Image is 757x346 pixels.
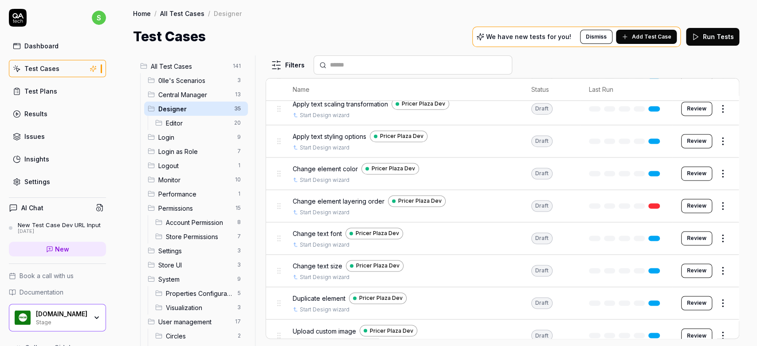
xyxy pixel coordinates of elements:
div: Stage [36,318,87,325]
a: Start Design wizard [300,176,349,184]
div: Drag to reorderProperties Configuration5 [152,286,248,300]
span: Apply text styling options [293,132,366,141]
tr: Duplicate elementPricer Plaza DevStart Design wizardDraftReview [266,287,739,319]
div: Drag to reorderSettings3 [144,244,248,258]
span: 35 [231,103,244,114]
a: Pricer Plaza Dev [349,292,407,304]
div: Drag to reorderLogin as Role7 [144,144,248,158]
span: Central Manager [158,90,230,99]
button: Review [681,199,712,213]
span: 13 [231,89,244,100]
span: Account Permission [166,218,232,227]
span: 5 [234,288,244,299]
span: Book a call with us [20,271,74,280]
span: Pricer Plaza Dev [372,165,415,173]
a: Start Design wizard [300,144,349,152]
span: Pricer Plaza Dev [356,262,400,270]
div: Drag to reorderStore UI3 [144,258,248,272]
button: Review [681,102,712,116]
span: Change element layering order [293,197,384,206]
a: New [9,242,106,256]
div: Draft [531,330,553,341]
a: Pricer Plaza Dev [345,228,403,239]
button: Review [681,134,712,148]
a: Book a call with us [9,271,106,280]
span: Store Permissions [166,232,232,241]
div: Drag to reorderCircles2 [152,329,248,343]
div: Drag to reorderLogout1 [144,158,248,173]
button: Run Tests [686,28,739,46]
span: Login [158,133,232,142]
a: Test Cases [9,60,106,77]
a: Pricer Plaza Dev [370,130,428,142]
span: 7 [234,231,244,242]
span: Change element color [293,164,358,173]
a: Pricer Plaza Dev [346,260,404,271]
span: Change text size [293,261,342,271]
span: Pricer Plaza Dev [398,197,442,205]
button: Review [681,166,712,181]
div: Draft [531,232,553,244]
tr: Change element layering orderPricer Plaza DevStart Design wizardDraftReview [266,190,739,222]
button: Filters [266,56,310,74]
div: [DATE] [18,228,101,235]
span: 141 [229,61,244,71]
span: 9 [234,132,244,142]
span: Pricer Plaza Dev [370,326,413,334]
span: Upload custom image [293,326,356,335]
a: Start Design wizard [300,273,349,281]
span: Visualization [166,303,232,312]
h1: Test Cases [133,27,206,47]
span: Pricer Plaza Dev [359,294,403,302]
button: Dismiss [580,30,612,44]
span: Apply text scaling transformation [293,99,388,109]
span: Documentation [20,287,63,297]
h4: AI Chat [21,203,43,212]
span: 1 [234,189,244,199]
span: Pricer Plaza Dev [356,229,399,237]
a: Start Design wizard [300,111,349,119]
span: Store UI [158,260,232,270]
span: 8 [234,217,244,228]
span: Pricer Plaza Dev [402,100,445,108]
a: Start Design wizard [300,306,349,314]
a: Dashboard [9,37,106,55]
span: 0lle's Scenarios [158,76,232,85]
div: Drag to reorderPermissions15 [144,201,248,215]
span: Settings [158,246,232,256]
div: Drag to reorderEditor20 [152,116,248,130]
button: Review [681,263,712,278]
a: New Test Case Dev URL Input[DATE] [9,221,106,235]
span: Editor [166,118,229,128]
span: New [55,244,69,254]
div: New Test Case Dev URL Input [18,221,101,228]
span: Duplicate element [293,294,345,303]
th: Last Run [580,79,672,101]
span: 3 [234,245,244,256]
div: Draft [531,265,553,276]
a: Home [133,9,151,18]
div: Drag to reorder0lle's Scenarios3 [144,73,248,87]
span: 15 [232,203,244,213]
button: s [92,9,106,27]
span: Add Test Case [632,33,671,41]
span: Circles [166,331,232,341]
div: Drag to reorderAccount Permission8 [152,215,248,229]
div: Dashboard [24,41,59,51]
a: Issues [9,128,106,145]
div: Drag to reorderPerformance1 [144,187,248,201]
button: Add Test Case [616,30,677,44]
a: Pricer Plaza Dev [392,98,449,110]
div: Draft [531,135,553,147]
button: Review [681,296,712,310]
div: Draft [531,103,553,114]
a: Pricer Plaza Dev [360,325,417,336]
tr: Change element colorPricer Plaza DevStart Design wizardDraftReview [266,157,739,190]
div: Issues [24,132,45,141]
span: Login as Role [158,147,232,156]
div: Drag to reorderVisualization3 [152,300,248,315]
div: Designer [214,9,242,18]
